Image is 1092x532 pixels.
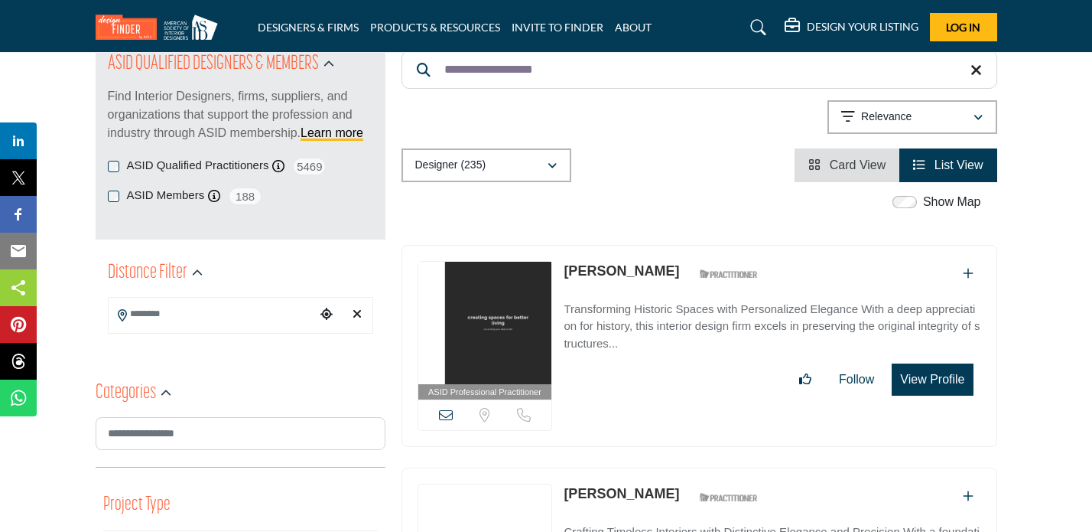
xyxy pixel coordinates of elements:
li: Card View [795,149,899,182]
a: View Card [808,158,886,171]
input: ASID Qualified Practitioners checkbox [108,161,119,172]
a: DESIGNERS & FIRMS [258,21,359,34]
a: [PERSON_NAME] [564,486,679,501]
span: 188 [228,187,262,206]
label: ASID Members [127,187,205,204]
div: Choose your current location [315,299,338,331]
a: ABOUT [615,21,652,34]
input: Search Category [96,417,385,450]
span: Card View [830,158,886,171]
h2: Categories [96,380,156,407]
a: Transforming Historic Spaces with Personalized Elegance With a deep appreciation for history, thi... [564,292,980,353]
p: Tracy Johnson [564,261,679,282]
a: Search [736,15,776,40]
li: List View [899,149,996,182]
p: Transforming Historic Spaces with Personalized Elegance With a deep appreciation for history, thi... [564,301,980,353]
div: DESIGN YOUR LISTING [785,18,918,37]
input: Search Keyword [401,51,997,89]
p: Designer (235) [415,158,486,173]
input: ASID Members checkbox [108,191,119,202]
span: ASID Professional Practitioner [428,386,541,399]
img: Site Logo [96,15,226,40]
div: Clear search location [346,299,369,331]
button: View Profile [892,364,973,396]
a: ASID Professional Practitioner [418,262,552,400]
h2: Distance Filter [108,259,187,287]
span: 5469 [292,157,327,176]
label: Show Map [923,193,981,211]
p: Find Interior Designers, firms, suppliers, and organizations that support the profession and indu... [108,87,373,142]
img: ASID Qualified Practitioners Badge Icon [694,488,762,507]
button: Like listing [789,364,821,395]
img: ASID Qualified Practitioners Badge Icon [694,265,762,284]
span: Log In [946,21,980,34]
a: Add To List [963,267,973,280]
img: Tracy Johnson [418,262,552,384]
span: List View [934,158,983,171]
a: View List [913,158,983,171]
a: INVITE TO FINDER [512,21,603,34]
p: Tracy McNeese [564,484,679,504]
input: Search Location [109,299,315,329]
button: Relevance [827,100,997,134]
a: PRODUCTS & RESOURCES [370,21,500,34]
button: Project Type [103,491,171,520]
label: ASID Qualified Practitioners [127,157,269,175]
p: Relevance [861,109,912,125]
h5: DESIGN YOUR LISTING [807,20,918,34]
a: [PERSON_NAME] [564,263,679,279]
button: Follow [829,364,884,395]
a: Learn more [301,126,363,139]
h2: ASID QUALIFIED DESIGNERS & MEMBERS [108,51,319,78]
button: Log In [930,13,997,41]
a: Add To List [963,490,973,503]
button: Designer (235) [401,149,571,182]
